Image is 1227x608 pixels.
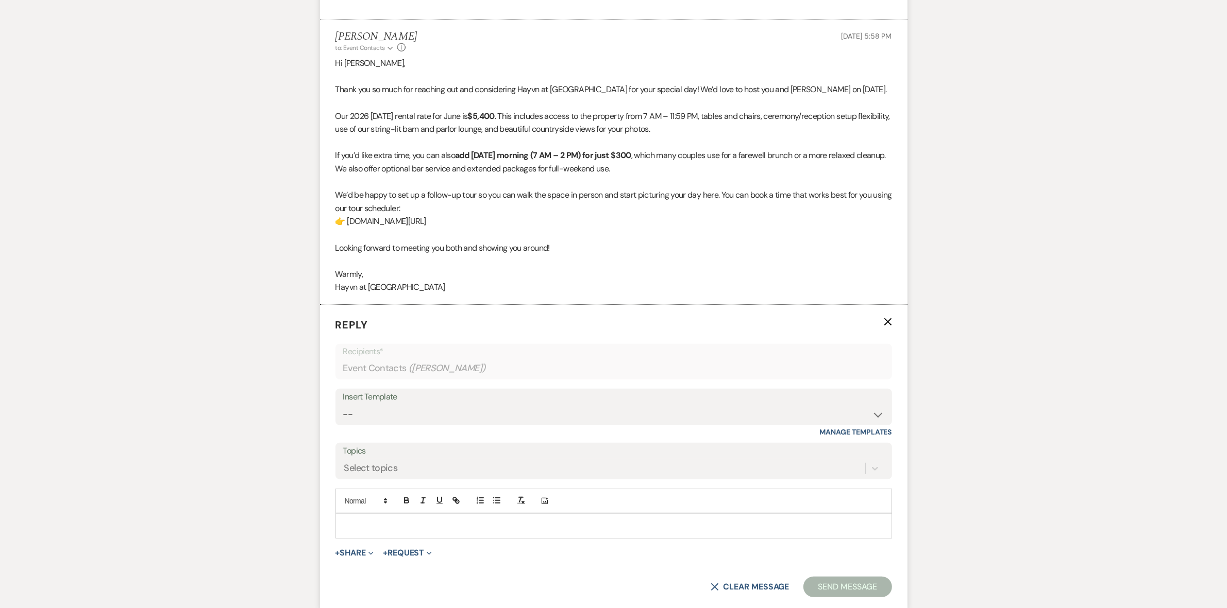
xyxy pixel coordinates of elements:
p: Looking forward to meeting you both and showing you around! [335,241,892,255]
a: Manage Templates [820,427,892,437]
div: Insert Template [343,390,884,405]
span: to: Event Contacts [335,44,385,52]
p: If you’d like extra time, you can also , which many couples use for a farewell brunch or a more r... [335,149,892,175]
div: Event Contacts [343,358,884,378]
span: ( [PERSON_NAME] ) [409,361,486,375]
span: + [335,549,340,557]
strong: add [DATE] morning (7 AM – 2 PM) for just $300 [455,150,631,161]
p: We’d be happy to set up a follow-up tour so you can walk the space in person and start picturing ... [335,188,892,215]
span: + [383,549,388,557]
p: Hayvn at [GEOGRAPHIC_DATA] [335,281,892,294]
p: Recipients* [343,345,884,358]
span: [DATE] 5:58 PM [841,31,892,41]
p: Warmly, [335,268,892,281]
p: Thank you so much for reaching out and considering Hayvn at [GEOGRAPHIC_DATA] for your special da... [335,83,892,96]
div: Select topics [344,462,398,476]
p: Our 2026 [DATE] rental rate for June is . This includes access to the property from 7 AM – 11:59 ... [335,110,892,136]
span: Reply [335,318,368,332]
strong: $5,400 [468,111,495,121]
p: Hi [PERSON_NAME], [335,57,892,70]
button: Share [335,549,374,557]
p: 👉 [DOMAIN_NAME][URL] [335,215,892,228]
button: to: Event Contacts [335,43,395,53]
button: Request [383,549,432,557]
button: Send Message [803,577,892,597]
h5: [PERSON_NAME] [335,30,417,43]
button: Clear message [711,583,789,591]
label: Topics [343,444,884,459]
